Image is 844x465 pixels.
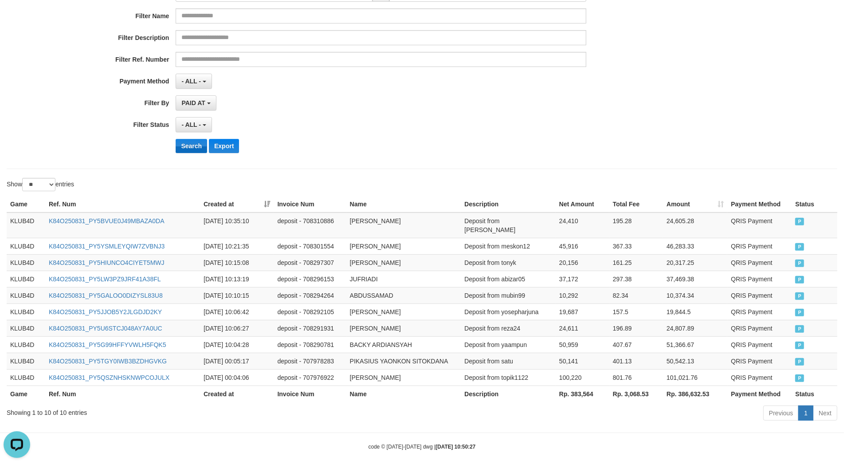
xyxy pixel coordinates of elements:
[727,254,792,271] td: QRIS Payment
[274,353,346,369] td: deposit - 707978283
[461,287,556,303] td: Deposit from mubin99
[461,303,556,320] td: Deposit from yosepharjuna
[556,287,609,303] td: 10,292
[727,213,792,238] td: QRIS Payment
[795,325,804,333] span: PAID
[663,271,727,287] td: 37,469.38
[663,386,727,402] th: Rp. 386,632.53
[274,287,346,303] td: deposit - 708294264
[200,213,274,238] td: [DATE] 10:35:10
[176,139,207,153] button: Search
[727,238,792,254] td: QRIS Payment
[609,271,663,287] td: 297.38
[274,320,346,336] td: deposit - 708291931
[727,303,792,320] td: QRIS Payment
[7,213,45,238] td: KLUB4D
[556,386,609,402] th: Rp. 383,564
[346,254,461,271] td: [PERSON_NAME]
[49,358,167,365] a: K84O250831_PY5TGY0IWB3BZDHGVKG
[200,303,274,320] td: [DATE] 10:06:42
[346,336,461,353] td: BACKY ARDIANSYAH
[461,213,556,238] td: Deposit from [PERSON_NAME]
[274,336,346,353] td: deposit - 708290781
[346,353,461,369] td: PIKASIUS YAONKON SITOKDANA
[346,369,461,386] td: [PERSON_NAME]
[556,303,609,320] td: 19,687
[461,320,556,336] td: Deposit from reza24
[795,243,804,251] span: PAID
[795,374,804,382] span: PAID
[274,271,346,287] td: deposit - 708296153
[7,196,45,213] th: Game
[795,358,804,366] span: PAID
[346,303,461,320] td: [PERSON_NAME]
[45,386,200,402] th: Ref. Num
[4,4,30,30] button: Open LiveChat chat widget
[274,369,346,386] td: deposit - 707976922
[609,386,663,402] th: Rp. 3,068.53
[200,320,274,336] td: [DATE] 10:06:27
[274,213,346,238] td: deposit - 708310886
[49,374,169,381] a: K84O250831_PY5QSZNHSKNWPCOJULX
[181,121,201,128] span: - ALL -
[727,369,792,386] td: QRIS Payment
[461,271,556,287] td: Deposit from abizar05
[7,405,345,417] div: Showing 1 to 10 of 10 entries
[274,238,346,254] td: deposit - 708301554
[200,196,274,213] th: Created at: activate to sort column ascending
[663,369,727,386] td: 101,021.76
[727,353,792,369] td: QRIS Payment
[7,386,45,402] th: Game
[609,196,663,213] th: Total Fee
[200,238,274,254] td: [DATE] 10:21:35
[461,386,556,402] th: Description
[49,259,165,266] a: K84O250831_PY5HIUNCO4CIYET5MWJ
[663,213,727,238] td: 24,605.28
[795,260,804,267] span: PAID
[346,196,461,213] th: Name
[200,271,274,287] td: [DATE] 10:13:19
[346,287,461,303] td: ABDUSSAMAD
[663,353,727,369] td: 50,542.13
[663,320,727,336] td: 24,807.89
[663,196,727,213] th: Amount: activate to sort column ascending
[181,78,201,85] span: - ALL -
[181,99,205,106] span: PAID AT
[556,336,609,353] td: 50,959
[727,196,792,213] th: Payment Method
[556,213,609,238] td: 24,410
[663,287,727,303] td: 10,374.34
[609,238,663,254] td: 367.33
[49,292,163,299] a: K84O250831_PY5GALOO0DIZYSL83U8
[795,218,804,225] span: PAID
[49,243,165,250] a: K84O250831_PY5YSMLEYQIW7ZVBNJ3
[200,336,274,353] td: [DATE] 10:04:28
[727,386,792,402] th: Payment Method
[22,178,55,191] select: Showentries
[176,95,216,110] button: PAID AT
[7,303,45,320] td: KLUB4D
[461,254,556,271] td: Deposit from tonyk
[346,320,461,336] td: [PERSON_NAME]
[609,353,663,369] td: 401.13
[346,271,461,287] td: JUFRIADI
[200,369,274,386] td: [DATE] 00:04:06
[346,238,461,254] td: [PERSON_NAME]
[813,406,837,421] a: Next
[461,238,556,254] td: Deposit from meskon12
[556,196,609,213] th: Net Amount
[795,276,804,284] span: PAID
[556,320,609,336] td: 24,611
[7,336,45,353] td: KLUB4D
[763,406,799,421] a: Previous
[49,325,162,332] a: K84O250831_PY5U6STCJ048AY7A0UC
[346,213,461,238] td: [PERSON_NAME]
[609,213,663,238] td: 195.28
[556,369,609,386] td: 100,220
[792,386,837,402] th: Status
[7,271,45,287] td: KLUB4D
[556,353,609,369] td: 50,141
[798,406,813,421] a: 1
[7,238,45,254] td: KLUB4D
[795,292,804,300] span: PAID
